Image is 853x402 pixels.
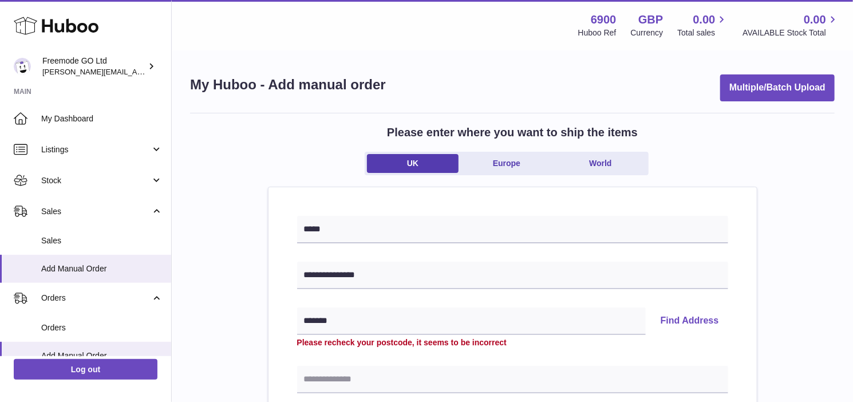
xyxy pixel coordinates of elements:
span: 0.00 [693,12,716,27]
span: 0.00 [804,12,826,27]
span: Stock [41,175,151,186]
strong: GBP [638,12,663,27]
span: Orders [41,293,151,304]
span: Sales [41,206,151,217]
div: Currency [631,27,664,38]
span: My Dashboard [41,113,163,124]
span: AVAILABLE Stock Total [743,27,839,38]
img: lenka.smikniarova@gioteck.com [14,58,31,75]
span: [PERSON_NAME][EMAIL_ADDRESS][DOMAIN_NAME] [42,67,230,76]
span: Orders [41,322,163,333]
span: Add Manual Order [41,350,163,361]
span: Total sales [677,27,728,38]
a: UK [367,154,459,173]
a: World [555,154,646,173]
a: Europe [461,154,552,173]
h1: My Huboo - Add manual order [190,76,386,94]
span: Listings [41,144,151,155]
a: 0.00 AVAILABLE Stock Total [743,12,839,38]
a: 0.00 Total sales [677,12,728,38]
div: Please recheck your postcode, it seems to be incorrect [297,337,728,348]
div: Huboo Ref [578,27,617,38]
span: Add Manual Order [41,263,163,274]
h2: Please enter where you want to ship the items [387,125,638,140]
strong: 6900 [591,12,617,27]
button: Find Address [651,308,728,335]
div: Freemode GO Ltd [42,56,145,77]
a: Log out [14,359,157,380]
span: Sales [41,235,163,246]
button: Multiple/Batch Upload [720,74,835,101]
